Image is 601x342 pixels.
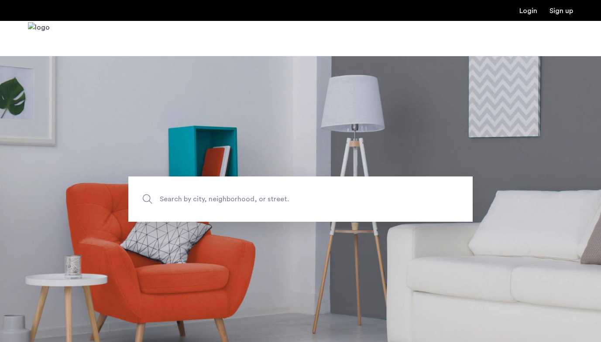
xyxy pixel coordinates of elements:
span: Search by city, neighborhood, or street. [160,193,401,205]
img: logo [28,22,50,55]
a: Login [519,7,537,14]
a: Cazamio Logo [28,22,50,55]
a: Registration [549,7,573,14]
input: Apartment Search [128,176,473,222]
